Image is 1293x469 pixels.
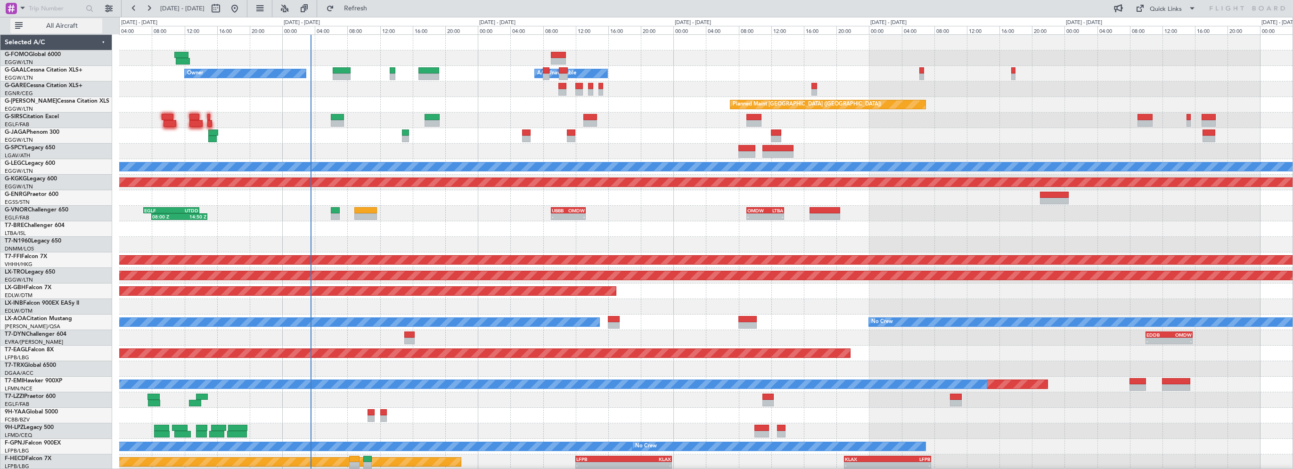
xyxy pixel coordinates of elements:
a: EDLW/DTM [5,307,33,315]
a: EGGW/LTN [5,74,33,81]
button: Quick Links [1131,1,1201,16]
span: T7-DYN [5,332,26,337]
a: G-SPCYLegacy 650 [5,145,55,151]
div: 16:00 [999,26,1032,34]
span: G-ENRG [5,192,27,197]
div: [DATE] - [DATE] [870,19,907,27]
a: T7-BREChallenger 604 [5,223,65,228]
div: 20:00 [250,26,282,34]
a: T7-N1960Legacy 650 [5,238,61,244]
span: T7-N1960 [5,238,31,244]
span: G-LEGC [5,161,25,166]
a: G-LEGCLegacy 600 [5,161,55,166]
span: LX-INB [5,300,23,306]
div: [DATE] - [DATE] [675,19,711,27]
div: LFPB [576,456,624,462]
div: Quick Links [1150,5,1182,14]
div: KLAX [845,456,887,462]
div: OMDW [747,208,765,213]
a: EGGW/LTN [5,59,33,66]
span: G-GARE [5,83,26,89]
div: LTBA [765,208,783,213]
div: 00:00 [1064,26,1097,34]
a: LX-INBFalcon 900EX EASy II [5,300,79,306]
span: G-FOMO [5,52,29,57]
a: LFPB/LBG [5,354,29,361]
a: LFMN/NCE [5,385,33,392]
a: G-GAALCessna Citation XLS+ [5,67,82,73]
div: 08:00 [152,26,184,34]
div: 20:00 [836,26,869,34]
a: LX-TROLegacy 650 [5,269,55,275]
span: G-SPCY [5,145,25,151]
div: 12:00 [771,26,804,34]
button: All Aircraft [10,18,102,33]
div: 08:00 [934,26,967,34]
div: - [765,214,783,219]
div: UBBB [552,208,568,213]
div: 00:00 [673,26,706,34]
div: No Crew [635,439,657,453]
span: 9H-LPZ [5,425,24,430]
a: EGLF/FAB [5,121,29,128]
a: [PERSON_NAME]/QSA [5,323,60,330]
span: T7-TRX [5,363,24,368]
div: LFPB [888,456,930,462]
div: [DATE] - [DATE] [121,19,157,27]
span: LX-GBH [5,285,25,291]
div: 16:00 [1195,26,1228,34]
div: 12:00 [576,26,608,34]
div: 00:00 [869,26,901,34]
a: EGGW/LTN [5,183,33,190]
div: 20:00 [1228,26,1260,34]
a: EGNR/CEG [5,90,33,97]
a: EGLF/FAB [5,214,29,221]
div: - [623,462,671,468]
span: G-KGKG [5,176,27,182]
div: 08:00 [543,26,576,34]
div: 00:00 [1260,26,1293,34]
div: 20:00 [445,26,478,34]
span: All Aircraft [25,23,99,29]
div: EDDB [1146,332,1169,338]
div: - [552,214,568,219]
div: 16:00 [413,26,445,34]
a: LX-AOACitation Mustang [5,316,72,322]
input: Trip Number [29,1,83,16]
span: T7-LZZI [5,394,24,399]
a: EGGW/LTN [5,105,33,113]
a: G-VNORChallenger 650 [5,207,68,213]
div: A/C Unavailable [537,66,576,81]
div: 04:00 [706,26,738,34]
a: G-GARECessna Citation XLS+ [5,83,82,89]
a: LFMD/CEQ [5,432,32,439]
div: UTDD [171,208,198,213]
div: Owner [187,66,203,81]
a: G-JAGAPhenom 300 [5,129,59,135]
a: F-HECDFalcon 7X [5,456,51,461]
span: G-JAGA [5,129,26,135]
div: OMDW [1169,332,1192,338]
span: T7-BRE [5,223,24,228]
div: - [845,462,887,468]
div: EGLF [144,208,171,213]
div: 20:00 [641,26,673,34]
span: F-HECD [5,456,25,461]
span: 9H-YAA [5,409,26,415]
div: 16:00 [217,26,250,34]
span: F-GPNJ [5,440,25,446]
a: EGGW/LTN [5,168,33,175]
span: G-GAAL [5,67,26,73]
div: 12:00 [185,26,217,34]
div: 16:00 [804,26,836,34]
a: 9H-LPZLegacy 500 [5,425,54,430]
a: G-SIRSCitation Excel [5,114,59,120]
div: [DATE] - [DATE] [1066,19,1102,27]
a: DGAA/ACC [5,370,33,377]
div: 08:00 Z [152,214,179,219]
a: EGLF/FAB [5,401,29,408]
div: No Crew [871,315,893,329]
div: 16:00 [608,26,641,34]
a: G-ENRGPraetor 600 [5,192,58,197]
a: T7-DYNChallenger 604 [5,332,66,337]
